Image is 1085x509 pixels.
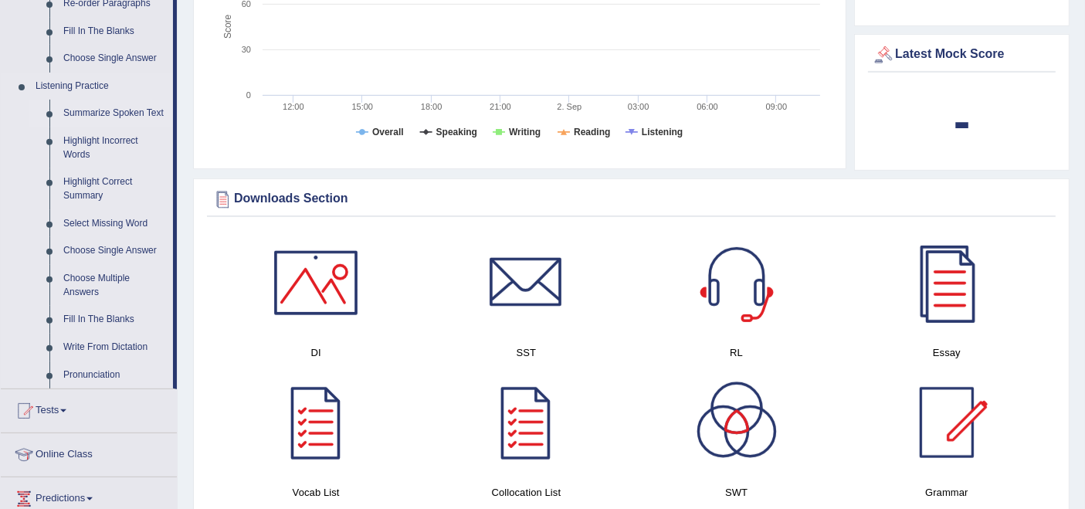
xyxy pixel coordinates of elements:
[56,237,173,265] a: Choose Single Answer
[849,344,1044,361] h4: Essay
[56,306,173,334] a: Fill In The Blanks
[574,127,610,137] tspan: Reading
[557,102,581,111] tspan: 2. Sep
[56,334,173,361] a: Write From Dictation
[56,127,173,168] a: Highlight Incorrect Words
[351,102,373,111] text: 15:00
[872,43,1052,66] div: Latest Mock Score
[56,168,173,209] a: Highlight Correct Summary
[56,361,173,389] a: Pronunciation
[639,484,834,501] h4: SWT
[222,14,233,39] tspan: Score
[766,102,788,111] text: 09:00
[283,102,304,111] text: 12:00
[849,484,1044,501] h4: Grammar
[29,73,173,100] a: Listening Practice
[246,90,251,100] text: 0
[429,344,623,361] h4: SST
[372,127,404,137] tspan: Overall
[219,484,413,501] h4: Vocab List
[56,18,173,46] a: Fill In The Blanks
[242,45,251,54] text: 30
[56,100,173,127] a: Summarize Spoken Text
[219,344,413,361] h4: DI
[642,127,683,137] tspan: Listening
[211,188,1052,211] div: Downloads Section
[436,127,477,137] tspan: Speaking
[697,102,718,111] text: 06:00
[56,265,173,306] a: Choose Multiple Answers
[421,102,442,111] text: 18:00
[509,127,541,137] tspan: Writing
[56,45,173,73] a: Choose Single Answer
[1,389,177,428] a: Tests
[490,102,511,111] text: 21:00
[56,210,173,238] a: Select Missing Word
[429,484,623,501] h4: Collocation List
[639,344,834,361] h4: RL
[954,93,971,149] b: -
[1,433,177,472] a: Online Class
[628,102,649,111] text: 03:00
